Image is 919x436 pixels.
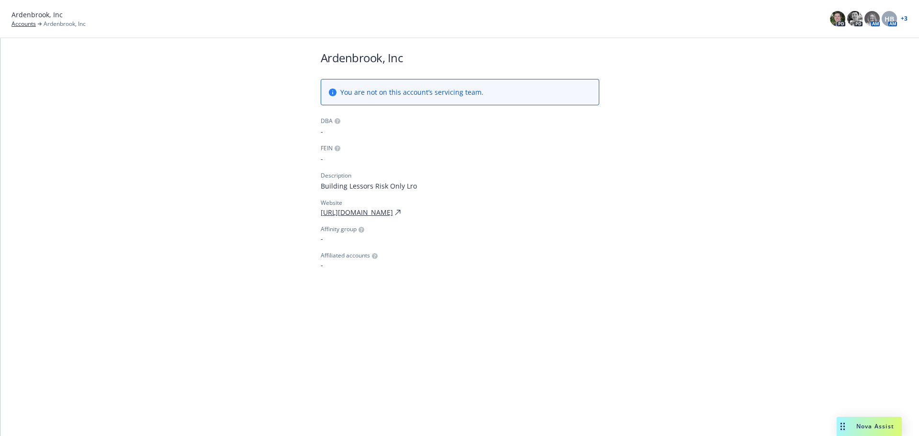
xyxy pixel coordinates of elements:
span: Affiliated accounts [321,251,370,260]
img: photo [847,11,863,26]
h1: Ardenbrook, Inc [321,50,599,66]
span: Nova Assist [856,422,894,430]
span: HB [885,14,894,24]
span: - [321,154,599,164]
span: - [321,260,599,270]
span: - [321,234,599,244]
div: DBA [321,117,333,125]
div: FEIN [321,144,333,153]
span: Ardenbrook, Inc [44,20,86,28]
div: Website [321,199,599,207]
img: photo [864,11,880,26]
button: Nova Assist [837,417,902,436]
div: Description [321,171,351,180]
span: Building Lessors Risk Only Lro [321,181,599,191]
a: Accounts [11,20,36,28]
span: Affinity group [321,225,357,234]
img: photo [830,11,845,26]
span: - [321,126,599,136]
a: [URL][DOMAIN_NAME] [321,207,393,217]
span: You are not on this account’s servicing team. [340,87,483,97]
div: Drag to move [837,417,849,436]
span: Ardenbrook, Inc [11,10,63,20]
a: + 3 [901,16,908,22]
